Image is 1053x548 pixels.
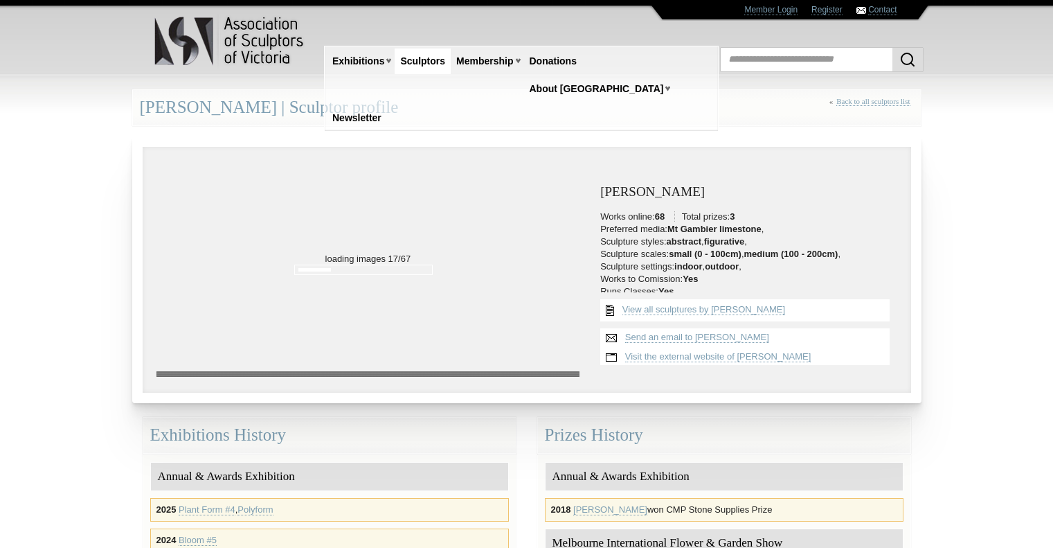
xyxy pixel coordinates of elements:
[327,48,390,74] a: Exhibitions
[545,498,903,522] div: won CMP Stone Supplies Prize
[622,304,785,315] a: View all sculptures by [PERSON_NAME]
[744,249,838,259] strong: medium (100 - 200cm)
[667,224,762,234] strong: Mt Gambier limestone
[546,463,903,491] div: Annual & Awards Exhibition
[395,48,451,74] a: Sculptors
[600,224,897,235] li: Preferred media: ,
[829,97,914,121] div: «
[524,76,669,102] a: About [GEOGRAPHIC_DATA]
[132,89,921,126] div: [PERSON_NAME] | Sculptor profile
[600,211,897,222] li: Works online: Total prizes:
[537,417,911,454] div: Prizes History
[156,535,177,545] strong: 2024
[573,504,647,515] a: [PERSON_NAME]
[655,211,665,222] strong: 68
[600,185,897,200] h3: [PERSON_NAME]
[705,261,739,272] strong: outdoor
[836,97,910,106] a: Back to all sculptors list
[600,249,897,260] li: Sculpture scales: , ,
[524,48,582,74] a: Donations
[600,299,620,321] img: View all {sculptor_name} sculptures list
[868,5,897,15] a: Contact
[600,328,622,348] img: Send an email to John Bishop
[156,161,580,265] p: loading images 17/67
[327,105,387,131] a: Newsletter
[669,249,741,259] strong: small (0 - 100cm)
[674,261,702,272] strong: indoor
[600,286,897,297] li: Runs Classes:
[451,48,519,74] a: Membership
[625,332,769,343] a: Send an email to [PERSON_NAME]
[658,286,674,297] strong: Yes
[154,14,306,69] img: logo.png
[179,535,217,546] a: Bloom #5
[600,274,897,285] li: Works to Comission:
[600,348,622,367] img: Visit website
[683,274,698,284] strong: Yes
[151,463,508,491] div: Annual & Awards Exhibition
[704,236,745,247] strong: figurative
[179,504,235,515] a: Plant Form #4
[237,504,273,515] a: Polyform
[667,236,702,247] strong: abstract
[143,417,516,454] div: Exhibitions History
[600,236,897,247] li: Sculpture styles: , ,
[156,504,177,515] strong: 2025
[150,498,509,522] div: ,
[600,261,897,272] li: Sculpture settings: , ,
[744,5,798,15] a: Member Login
[856,7,866,14] img: Contact ASV
[899,51,916,68] img: Search
[811,5,843,15] a: Register
[730,211,735,222] strong: 3
[625,351,811,362] a: Visit the external website of [PERSON_NAME]
[551,504,571,515] strong: 2018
